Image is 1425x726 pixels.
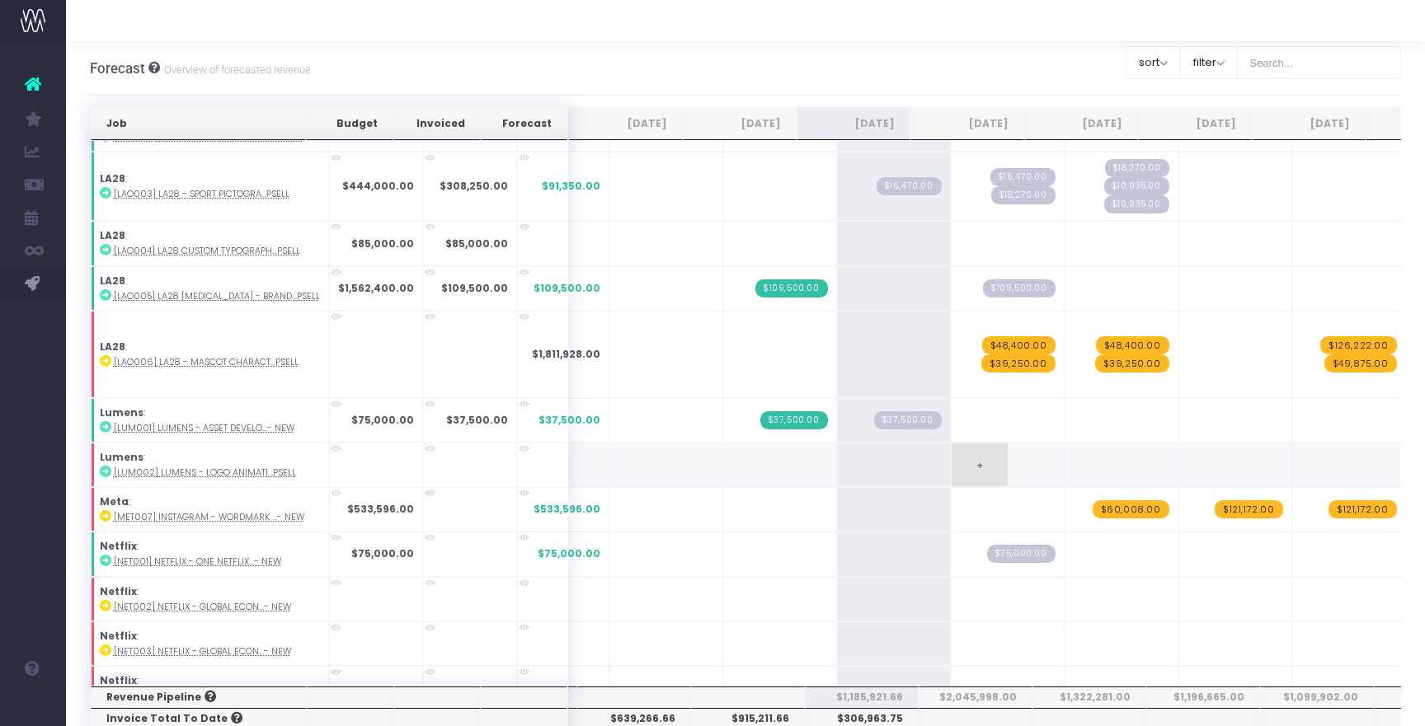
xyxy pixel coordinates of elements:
[91,487,329,532] td: :
[532,347,600,362] span: $1,811,928.00
[100,171,125,185] strong: LA28
[1252,107,1366,140] th: Jan 26: activate to sort column ascending
[91,398,329,443] td: :
[481,107,567,140] th: Forecast
[1237,46,1402,79] input: Search...
[1215,500,1283,518] span: wayahead Revenue Forecast Item
[1180,46,1238,79] button: filter
[21,693,45,718] img: images/default_profile_image.png
[760,411,828,429] span: Streamtime Invoice: 912 – [LUM001] Lumens - Asset Development - New
[114,188,289,200] abbr: [LAO003] LA28 - Sport Pictograms - Upsell
[91,311,329,398] td: :
[1093,500,1169,518] span: wayahead Revenue Forecast Item
[91,266,329,311] td: :
[100,494,129,508] strong: Meta
[1146,686,1260,708] th: $1,196,665.00
[440,179,508,193] strong: $308,250.00
[306,107,393,140] th: Budget
[1126,46,1181,79] button: sort
[874,411,942,429] span: Streamtime Draft Invoice: null – [LUM001] Lumens - Asset Development - New
[100,539,137,553] strong: Netflix
[100,228,125,242] strong: LA28
[982,336,1056,354] span: wayahead Revenue Forecast Item
[1329,500,1397,518] span: wayahead Revenue Forecast Item
[990,168,1056,186] span: Streamtime Draft Invoice: null – LA0003 - Sport Pictograms
[1105,159,1169,177] span: Streamtime Draft Invoice: null – LA0003 - Sport Pictograms
[351,546,414,560] strong: $75,000.00
[91,532,329,576] td: :
[100,340,125,354] strong: LA28
[91,621,329,666] td: :
[100,629,137,643] strong: Netflix
[100,274,125,288] strong: LA28
[100,405,143,419] strong: Lumens
[91,686,307,708] th: Revenue Pipeline
[91,577,329,621] td: :
[91,221,329,265] td: :
[981,354,1056,372] span: wayahead Revenue Forecast Item
[1138,107,1252,140] th: Dec 25: activate to sort column ascending
[1095,354,1169,372] span: wayahead Revenue Forecast Item
[1104,177,1169,195] span: Streamtime Draft Invoice: null – LA0003 - Sport Pictograms
[91,107,306,140] th: Job: activate to sort column ascending
[534,502,600,517] span: $533,596.00
[538,546,600,561] span: $75,000.00
[987,545,1056,563] span: Streamtime Draft Invoice: null – [NET001] Netflix - One Netflix - Brand - New
[805,686,919,708] th: $1,185,921.66
[100,673,137,687] strong: Netflix
[338,281,414,295] strong: $1,562,400.00
[91,443,329,487] td: :
[347,502,414,516] strong: $533,596.00
[114,555,281,568] abbr: [NET001] Netflix - One Netflix - Brand - New
[542,179,600,194] span: $91,350.00
[538,413,600,428] span: $37,500.00
[114,356,299,368] abbr: [LAO006] LA28 - Mascot Character Design - Brand - Upsell
[91,152,329,221] td: :
[1096,336,1169,354] span: wayahead Revenue Forecast Item
[91,666,329,710] td: :
[445,237,508,251] strong: $85,000.00
[114,511,304,523] abbr: [MET007] Instagram - Wordmark Update - Brand - New
[114,466,296,479] abbr: [LUM002] Lumens - Logo Animation - Brand - Upsell
[114,422,294,434] abbr: [LUM001] Lumens - Asset Development - Campaign - New
[569,107,683,140] th: Jul 25: activate to sort column ascending
[351,237,414,251] strong: $85,000.00
[342,179,414,193] strong: $444,000.00
[100,584,137,598] strong: Netflix
[1024,107,1138,140] th: Nov 25: activate to sort column ascending
[683,107,797,140] th: Aug 25: activate to sort column ascending
[983,279,1056,297] span: Streamtime Draft Invoice: null – [LAO005] LA28 Retainer - Brand - Upsell
[991,186,1056,204] span: Streamtime Draft Invoice: null – LA0003 - Sport Pictograms
[1104,195,1169,213] span: Streamtime Draft Invoice: null – LA0003 - Sport Pictograms
[534,281,600,296] span: $109,500.00
[797,107,910,140] th: Sep 25: activate to sort column ascending
[114,245,300,257] abbr: [LAO004] LA28 Custom Typography - Upsell
[1320,336,1397,354] span: wayahead Revenue Forecast Item
[1324,354,1397,372] span: wayahead Revenue Forecast Item
[919,686,1032,708] th: $2,045,998.00
[446,413,508,427] strong: $37,500.00
[1032,686,1146,708] th: $1,322,281.00
[114,601,291,613] abbr: [NET002] Netflix - Global Economic Impact MVP - Brand - New
[160,60,311,77] small: Overview of forecasted revenue
[114,290,320,302] abbr: [LAO005] LA28 Retainer - Brand - Upsell
[1260,686,1374,708] th: $1,099,902.00
[441,281,508,295] strong: $109,500.00
[952,443,1008,486] span: +
[877,177,942,195] span: Streamtime Draft Invoice: null – LA0003 - Sport Pictograms
[100,450,143,464] strong: Lumens
[393,107,481,140] th: Invoiced
[114,645,291,658] abbr: [NET003] Netflix - Global Economic Impact GOLD / PLATINUM Brand - New
[90,60,145,77] span: Forecast
[351,413,414,427] strong: $75,000.00
[910,107,1024,140] th: Oct 25: activate to sort column ascending
[755,279,828,297] span: Streamtime Invoice: 920 – [LAO005] LA28 Retainer - Brand - Upsell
